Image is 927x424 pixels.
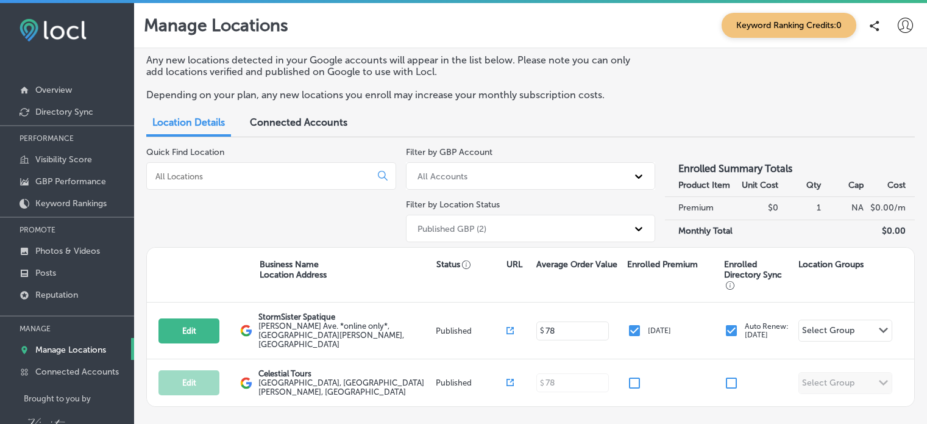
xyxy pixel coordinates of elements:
td: 1 [779,197,822,220]
p: Posts [35,268,56,278]
span: Location Details [152,117,225,128]
td: $ 0.00 /m [864,197,915,220]
div: Select Group [802,325,854,339]
p: $ [540,326,544,335]
p: StormSister Spatique [258,312,432,322]
p: GBP Performance [35,176,106,187]
p: Business Name Location Address [260,259,327,280]
input: All Locations [154,171,368,182]
td: $0 [736,197,779,220]
p: Photos & Videos [35,246,100,256]
p: Enrolled Directory Sync [724,259,792,290]
p: Celestial Tours [258,369,432,378]
p: Depending on your plan, any new locations you enroll may increase your monthly subscription costs. [146,89,646,101]
div: All Accounts [417,171,467,181]
label: Filter by Location Status [406,199,500,210]
button: Edit [158,370,219,395]
td: NA [822,197,864,220]
p: Directory Sync [35,107,93,117]
label: [PERSON_NAME] Ave. *online only* , [GEOGRAPHIC_DATA][PERSON_NAME], [GEOGRAPHIC_DATA] [258,322,432,349]
img: logo [240,377,252,389]
th: Unit Cost [736,174,779,197]
label: Filter by GBP Account [406,147,492,157]
p: Auto Renew: [DATE] [745,322,789,339]
p: Any new locations detected in your Google accounts will appear in the list below. Please note you... [146,54,646,77]
span: Connected Accounts [250,117,347,128]
th: Cost [864,174,915,197]
p: Manage Locations [144,15,288,35]
img: fda3e92497d09a02dc62c9cd864e3231.png [20,19,87,41]
p: Visibility Score [35,154,92,165]
label: Quick Find Location [146,147,224,157]
td: $ 0.00 [864,220,915,242]
strong: Product Item [678,180,730,190]
h3: Enrolled Summary Totals [665,154,915,174]
img: logo [240,325,252,337]
p: Enrolled Premium [627,259,698,270]
label: [GEOGRAPHIC_DATA] , [GEOGRAPHIC_DATA][PERSON_NAME], [GEOGRAPHIC_DATA] [258,378,432,397]
td: Monthly Total [665,220,736,242]
p: Keyword Rankings [35,198,107,209]
div: Published GBP (2) [417,223,486,234]
span: Keyword Ranking Credits: 0 [722,13,856,38]
p: [DATE] [648,326,671,335]
p: Reputation [35,290,78,300]
p: Connected Accounts [35,367,119,377]
p: Status [436,259,507,270]
p: Brought to you by [24,394,134,403]
p: URL [506,259,522,270]
th: Cap [822,174,864,197]
p: Overview [35,85,72,95]
p: Published [436,378,506,387]
button: Edit [158,318,219,343]
p: Published [436,326,506,336]
p: Location Groups [798,259,864,270]
th: Qty [779,174,822,197]
p: Average Order Value [536,259,617,270]
p: Manage Locations [35,345,106,355]
td: Premium [665,197,736,220]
